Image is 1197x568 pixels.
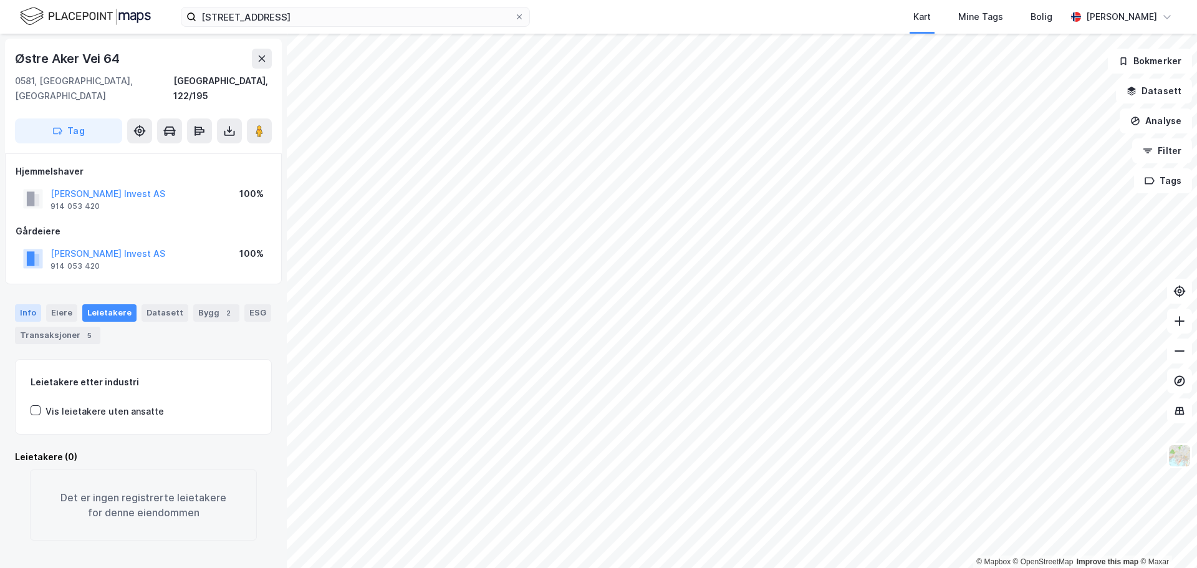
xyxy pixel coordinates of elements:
[15,49,122,69] div: Østre Aker Vei 64
[1135,508,1197,568] iframe: Chat Widget
[15,74,173,103] div: 0581, [GEOGRAPHIC_DATA], [GEOGRAPHIC_DATA]
[16,164,271,179] div: Hjemmelshaver
[15,327,100,344] div: Transaksjoner
[1108,49,1192,74] button: Bokmerker
[50,261,100,271] div: 914 053 420
[1077,557,1138,566] a: Improve this map
[1120,108,1192,133] button: Analyse
[976,557,1011,566] a: Mapbox
[239,246,264,261] div: 100%
[83,329,95,342] div: 5
[1086,9,1157,24] div: [PERSON_NAME]
[1031,9,1052,24] div: Bolig
[239,186,264,201] div: 100%
[958,9,1003,24] div: Mine Tags
[30,469,257,541] div: Det er ingen registrerte leietakere for denne eiendommen
[196,7,514,26] input: Søk på adresse, matrikkel, gårdeiere, leietakere eller personer
[1013,557,1074,566] a: OpenStreetMap
[46,304,77,322] div: Eiere
[15,118,122,143] button: Tag
[142,304,188,322] div: Datasett
[20,6,151,27] img: logo.f888ab2527a4732fd821a326f86c7f29.svg
[1132,138,1192,163] button: Filter
[1168,444,1191,468] img: Z
[244,304,271,322] div: ESG
[46,404,164,419] div: Vis leietakere uten ansatte
[1116,79,1192,103] button: Datasett
[15,304,41,322] div: Info
[1134,168,1192,193] button: Tags
[15,450,272,465] div: Leietakere (0)
[31,375,256,390] div: Leietakere etter industri
[222,307,234,319] div: 2
[193,304,239,322] div: Bygg
[173,74,272,103] div: [GEOGRAPHIC_DATA], 122/195
[50,201,100,211] div: 914 053 420
[1135,508,1197,568] div: Kontrollprogram for chat
[82,304,137,322] div: Leietakere
[913,9,931,24] div: Kart
[16,224,271,239] div: Gårdeiere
